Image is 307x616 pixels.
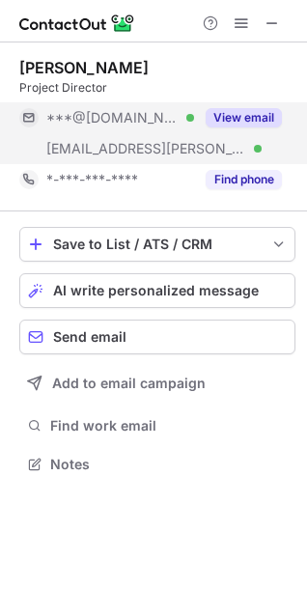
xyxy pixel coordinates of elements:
[53,283,259,298] span: AI write personalized message
[46,140,247,157] span: [EMAIL_ADDRESS][PERSON_NAME][DOMAIN_NAME]
[206,170,282,189] button: Reveal Button
[50,456,288,473] span: Notes
[19,273,295,308] button: AI write personalized message
[50,417,288,434] span: Find work email
[52,376,206,391] span: Add to email campaign
[53,237,262,252] div: Save to List / ATS / CRM
[19,227,295,262] button: save-profile-one-click
[46,109,180,126] span: ***@[DOMAIN_NAME]
[19,58,149,77] div: [PERSON_NAME]
[19,12,135,35] img: ContactOut v5.3.10
[19,412,295,439] button: Find work email
[19,320,295,354] button: Send email
[53,329,126,345] span: Send email
[19,79,295,97] div: Project Director
[206,108,282,127] button: Reveal Button
[19,366,295,401] button: Add to email campaign
[19,451,295,478] button: Notes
